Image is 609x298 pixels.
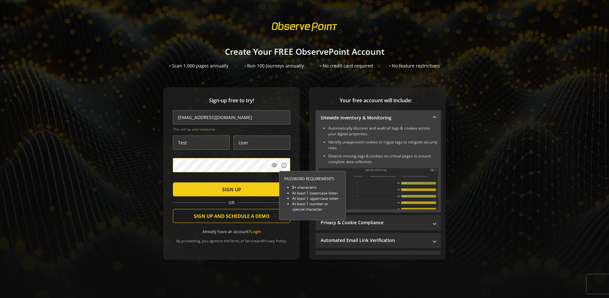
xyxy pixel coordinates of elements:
mat-expansion-panel-header: Performance Monitoring with Web Vitals [316,250,441,266]
li: At least 1 number or special character [292,201,341,212]
span: SIGN UP [222,184,241,195]
mat-panel-title: Sitewide Inventory & Monitoring [321,115,428,121]
li: Automatically discover and audit all tags & cookies across your digital properties. [328,125,438,137]
li: At least 1 uppercase letter [292,196,341,201]
mat-expansion-panel-header: Sitewide Inventory & Monitoring [316,110,441,125]
span: This will be your Username [174,127,290,131]
mat-icon: info [281,162,287,168]
button: SIGN UP AND SCHEDULE A DEMO [173,209,290,223]
li: 8+ characters [292,185,341,190]
a: Login [251,229,261,234]
div: By proceeding, you agree to the and . [173,234,290,243]
mat-expansion-panel-header: Automated Email Link Verification [316,233,441,248]
a: Privacy Policy [263,238,286,243]
a: Terms of Service [229,238,257,243]
div: • Run 100 Journeys annually [244,63,304,69]
input: Last Name * [233,136,290,150]
div: Already have an account? [173,229,290,235]
div: • No feature restrictions [389,63,440,69]
input: First Name * [173,136,230,150]
input: Email Address (name@work-email.com) * [173,110,290,124]
mat-icon: visibility [271,162,278,168]
li: Detects missing tags & cookies on critical pages to ensure complete data collection. [328,153,438,165]
mat-expansion-panel-header: Privacy & Cookie Compliance [316,215,441,230]
div: • No credit card required [320,63,373,69]
img: Sitewide Inventory & Monitoring [318,168,438,209]
mat-panel-title: Privacy & Cookie Compliance [321,219,428,226]
div: Sitewide Inventory & Monitoring [316,125,441,212]
div: PASSWORD REQUIREMENTS [284,176,341,181]
span: SIGN UP AND SCHEDULE A DEMO [194,210,270,222]
span: Sign-up free to try! [173,97,290,104]
button: SIGN UP [173,182,290,196]
div: • Scan 1,000 pages annually [169,63,228,69]
mat-panel-title: Automated Email Link Verification [321,237,428,244]
li: At least 1 lowercase letter [292,190,341,196]
li: Identify unapproved cookies or rogue tags to mitigate security risks. [328,139,438,151]
span: OR [226,200,237,206]
span: Your free account will include: [316,97,436,104]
